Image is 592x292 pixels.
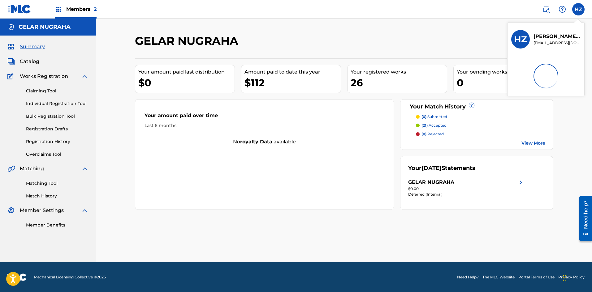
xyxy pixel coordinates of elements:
img: help [559,6,566,13]
span: Matching [20,165,44,172]
a: Need Help? [457,274,479,280]
img: expand [81,73,89,80]
iframe: Chat Widget [561,262,592,292]
img: expand [81,207,89,214]
div: Help [556,3,568,15]
h2: GELAR NUGRAHA [135,34,241,48]
a: GELAR NUGRAHAright chevron icon$0.00Deferred (Internal) [408,179,525,197]
a: Individual Registration Tool [26,100,89,107]
div: 0 [457,76,553,90]
div: $112 [244,76,341,90]
img: Accounts [7,23,15,31]
a: (0) submitted [416,114,545,120]
h3: HZ [514,34,527,45]
span: 2 [94,6,97,12]
div: 26 [351,76,447,90]
div: Your Match History [408,103,545,111]
span: Members [66,6,97,13]
div: User Menu [572,3,585,15]
a: SummarySummary [7,43,45,50]
a: Registration History [26,138,89,145]
p: submitted [421,114,447,120]
div: $0.00 [408,186,525,192]
img: expand [81,165,89,172]
img: search [542,6,550,13]
p: zaelaniherman819@gmail.com [534,40,581,46]
h5: GELAR NUGRAHA [19,23,71,31]
span: (0) [421,132,426,136]
img: right chevron icon [517,179,525,186]
strong: royalty data [240,139,272,145]
span: [DATE] [421,165,442,171]
div: Your pending works [457,68,553,76]
a: View More [521,140,545,146]
a: Registration Drafts [26,126,89,132]
a: (0) rejected [416,131,545,137]
span: Catalog [20,58,39,65]
div: Your amount paid over time [145,112,385,122]
div: GELAR NUGRAHA [408,179,454,186]
a: Portal Terms of Use [518,274,555,280]
div: Last 6 months [145,122,385,129]
a: Public Search [540,3,552,15]
a: Bulk Registration Tool [26,113,89,120]
p: rejected [421,131,444,137]
div: Seret [563,269,567,287]
img: Member Settings [7,207,15,214]
a: CatalogCatalog [7,58,39,65]
div: $0 [138,76,235,90]
p: Herman Zaelani [534,33,581,40]
div: Deferred (Internal) [408,192,525,197]
div: Widget Obrolan [561,262,592,292]
a: Privacy Policy [558,274,585,280]
img: logo [7,273,27,281]
p: accepted [421,123,447,128]
a: Overclaims Tool [26,151,89,158]
span: (21) [421,123,428,128]
img: MLC Logo [7,5,31,14]
span: (0) [421,114,426,119]
img: Summary [7,43,15,50]
a: (21) accepted [416,123,545,128]
div: No available [135,138,394,146]
div: Your Statements [408,164,475,172]
img: Works Registration [7,73,15,80]
span: Summary [20,43,45,50]
div: Amount paid to date this year [244,68,341,76]
a: Member Benefits [26,222,89,228]
div: Your amount paid last distribution [138,68,235,76]
a: Claiming Tool [26,88,89,94]
a: Matching Tool [26,180,89,187]
iframe: Resource Center [575,194,592,243]
a: The MLC Website [482,274,515,280]
span: Works Registration [20,73,68,80]
span: Member Settings [20,207,64,214]
span: ? [469,103,474,108]
img: Matching [7,165,15,172]
a: Match History [26,193,89,199]
img: preloader [529,59,563,93]
img: Catalog [7,58,15,65]
img: Top Rightsholders [55,6,63,13]
span: Mechanical Licensing Collective © 2025 [34,274,106,280]
div: Your registered works [351,68,447,76]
